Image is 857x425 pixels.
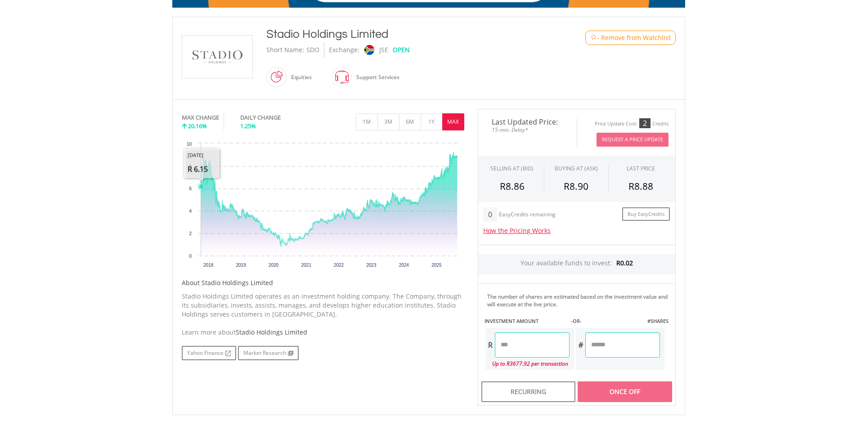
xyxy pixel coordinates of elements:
div: Stadio Holdings Limited [266,26,549,42]
button: 1Y [421,113,443,130]
a: Yahoo Finance [182,346,236,360]
div: Your available funds to invest: [478,254,675,274]
button: Request A Price Update [597,133,669,147]
span: R8.86 [500,180,525,192]
div: Credits [652,121,669,127]
svg: Interactive chart [182,139,464,274]
span: R0.02 [616,259,633,267]
div: SELLING AT (BID) [490,165,534,172]
div: Recurring [481,381,575,402]
label: -OR- [571,318,582,325]
label: INVESTMENT AMOUNT [485,318,538,325]
span: R8.88 [628,180,653,192]
text: 8 [189,164,192,169]
h5: About Stadio Holdings Limited [182,278,464,287]
text: 2025 [431,263,442,268]
div: Support Services [352,67,399,88]
div: MAX CHANGE [182,113,219,122]
div: LAST PRICE [627,165,655,172]
img: jse.png [364,45,374,55]
text: 2018 [203,263,214,268]
p: Stadio Holdings Limited operates as an investment holding company. The Company, through its subsi... [182,292,464,319]
button: 6M [399,113,421,130]
a: Buy EasyCredits [622,207,670,221]
span: Last Updated Price: [485,118,570,125]
div: The number of shares are estimated based on the investment value and will execute at the live price. [487,293,672,308]
div: Price Update Cost: [595,121,637,127]
text: 2023 [366,263,377,268]
div: EasyCredits remaining [499,211,556,219]
div: Equities [287,67,312,88]
span: 15-min. Delay* [485,125,570,134]
div: 2 [639,118,651,128]
text: 2021 [301,263,311,268]
div: Short Name: [266,42,304,58]
div: DAILY CHANGE [240,113,311,122]
div: Exchange: [329,42,359,58]
text: 2020 [268,263,278,268]
text: 10 [186,142,192,147]
div: Learn more about [182,328,464,337]
text: 2 [189,231,192,236]
div: JSE [379,42,388,58]
text: 2024 [399,263,409,268]
div: Once Off [578,381,672,402]
button: 1M [356,113,378,130]
div: OPEN [393,42,410,58]
text: 2019 [236,263,246,268]
button: MAX [442,113,464,130]
a: Market Research [238,346,299,360]
span: 1.25% [240,122,256,130]
div: SDO [306,42,319,58]
img: EQU.ZA.SDO.png [184,36,251,78]
span: BUYING AT (ASK) [555,165,598,172]
img: Watchlist [590,34,597,41]
div: Chart. Highcharts interactive chart. [182,139,464,274]
button: Watchlist - Remove from Watchlist [585,31,676,45]
text: 4 [189,209,192,214]
div: R [485,332,495,358]
text: 2022 [333,263,344,268]
button: 3M [377,113,399,130]
span: Stadio Holdings Limited [236,328,307,336]
label: #SHARES [647,318,669,325]
div: 0 [483,207,497,222]
span: - Remove from Watchlist [597,33,671,42]
div: Up to R3677.92 per transaction [485,358,570,370]
span: 20.16% [188,122,207,130]
div: # [576,332,585,358]
span: R8.90 [564,180,588,192]
text: 6 [189,186,192,191]
a: How the Pricing Works [483,226,551,235]
text: 0 [189,254,192,259]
